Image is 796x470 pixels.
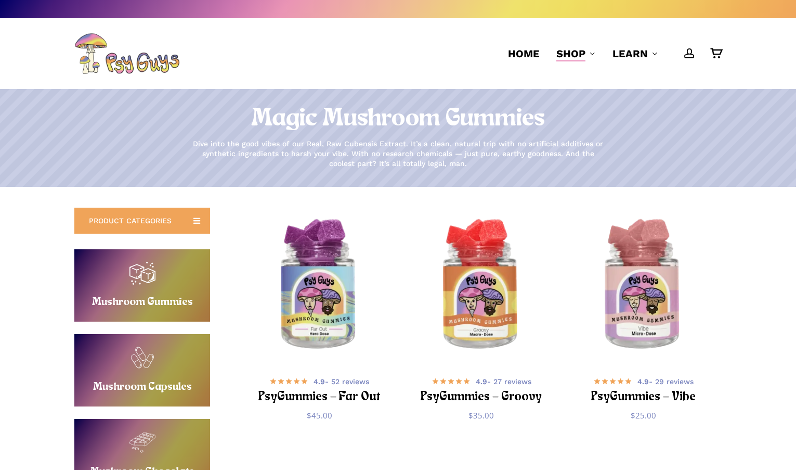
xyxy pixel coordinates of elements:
span: $ [468,410,473,421]
bdi: 45.00 [307,410,332,421]
a: PRODUCT CATEGORIES [74,208,210,234]
a: PsyGummies - Groovy [406,210,558,362]
a: Shop [556,46,596,61]
img: PsyGuys [74,33,179,74]
bdi: 35.00 [468,410,494,421]
span: - 29 reviews [637,376,694,387]
b: 4.9 [314,377,325,386]
h2: PsyGummies – Groovy [419,388,545,407]
a: PsyGummies - Far Out [243,210,396,362]
span: - 52 reviews [314,376,369,387]
span: - 27 reviews [476,376,531,387]
a: 4.9- 29 reviews PsyGummies – Vibe [580,375,707,402]
img: Blackberry hero dose magic mushroom gummies in a PsyGuys branded jar [243,210,396,362]
h2: PsyGummies – Far Out [256,388,383,407]
b: 4.9 [637,377,649,386]
img: Strawberry macrodose magic mushroom gummies in a PsyGuys branded jar [406,210,558,362]
span: Learn [612,47,648,60]
h2: PsyGummies – Vibe [580,388,707,407]
a: Cart [710,48,722,59]
a: PsyGummies - Vibe [567,210,720,362]
span: $ [307,410,311,421]
img: Passionfruit microdose magic mushroom gummies in a PsyGuys branded jar [567,210,720,362]
span: Home [508,47,540,60]
p: Dive into the good vibes of our Real, Raw Cubensis Extract. It’s a clean, natural trip with no ar... [190,139,606,169]
bdi: 25.00 [631,410,656,421]
span: $ [631,410,635,421]
b: 4.9 [476,377,487,386]
a: Learn [612,46,658,61]
a: Home [508,46,540,61]
a: 4.9- 52 reviews PsyGummies – Far Out [256,375,383,402]
span: PRODUCT CATEGORIES [89,215,172,226]
span: Shop [556,47,585,60]
nav: Main Menu [500,18,722,89]
a: 4.9- 27 reviews PsyGummies – Groovy [419,375,545,402]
